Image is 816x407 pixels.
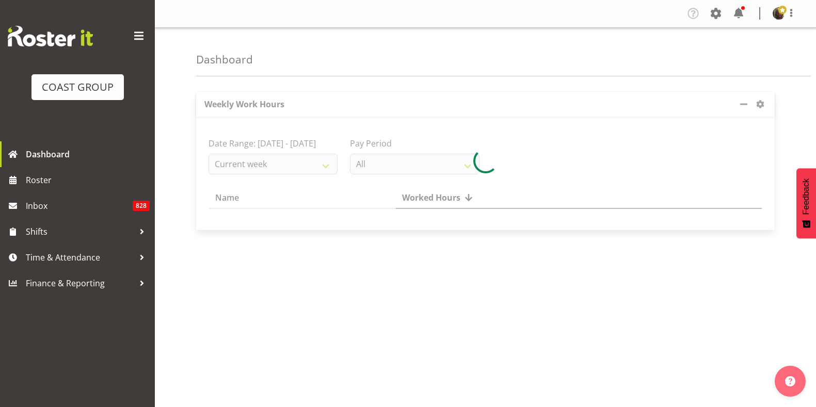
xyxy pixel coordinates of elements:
[26,250,134,265] span: Time & Attendance
[785,376,795,386] img: help-xxl-2.png
[133,201,150,211] span: 828
[8,26,93,46] img: Rosterit website logo
[802,178,811,215] span: Feedback
[42,79,114,95] div: COAST GROUP
[26,172,150,188] span: Roster
[26,275,134,291] span: Finance & Reporting
[796,168,816,238] button: Feedback - Show survey
[196,54,253,66] h4: Dashboard
[26,198,133,214] span: Inbox
[773,7,785,20] img: dane-botherwayfe4591eb3472f9d4098efc7e1451176c.png
[26,146,150,162] span: Dashboard
[26,224,134,239] span: Shifts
